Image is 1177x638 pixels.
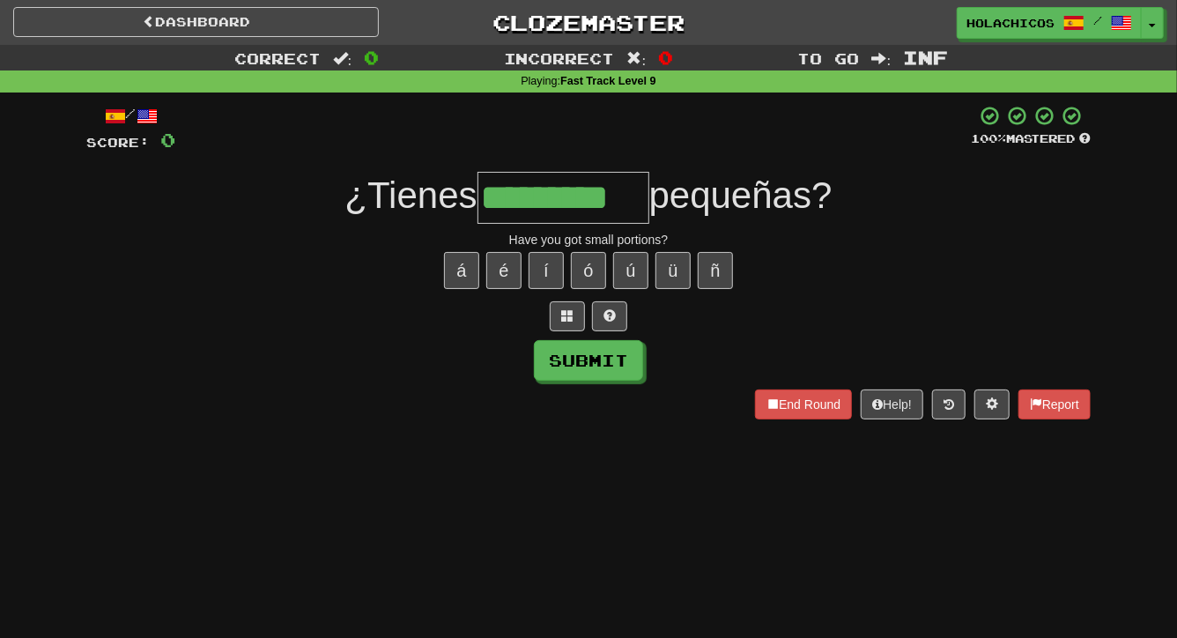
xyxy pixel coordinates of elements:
span: pequeñas? [649,174,833,216]
button: ú [613,252,648,289]
button: Round history (alt+y) [932,389,966,419]
button: Switch sentence to multiple choice alt+p [550,301,585,331]
span: 0 [364,47,379,68]
span: To go [798,49,860,67]
span: : [872,51,892,66]
span: Correct [234,49,321,67]
span: Holachicos [966,15,1055,31]
button: ü [655,252,691,289]
a: Holachicos / [957,7,1142,39]
button: Report [1018,389,1091,419]
span: 100 % [971,131,1006,145]
button: é [486,252,522,289]
span: 0 [658,47,673,68]
span: Inf [903,47,948,68]
span: / [1093,14,1102,26]
button: End Round [755,389,852,419]
button: á [444,252,479,289]
a: Dashboard [13,7,379,37]
div: / [86,105,175,127]
button: Single letter hint - you only get 1 per sentence and score half the points! alt+h [592,301,627,331]
span: Score: [86,135,150,150]
span: : [627,51,647,66]
strong: Fast Track Level 9 [560,75,656,87]
button: Help! [861,389,923,419]
a: Clozemaster [405,7,771,38]
span: Incorrect [504,49,615,67]
div: Mastered [971,131,1091,147]
button: í [529,252,564,289]
span: 0 [160,129,175,151]
button: ó [571,252,606,289]
span: ¿Tienes [344,174,477,216]
span: : [333,51,352,66]
button: Submit [534,340,643,381]
div: Have you got small portions? [86,231,1091,249]
button: ñ [698,252,733,289]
